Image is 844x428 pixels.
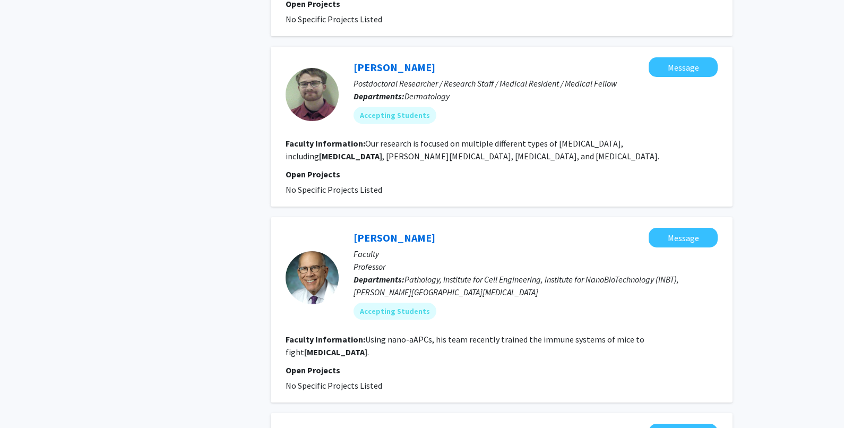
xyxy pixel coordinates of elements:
[404,91,450,101] span: Dermatology
[286,364,718,376] p: Open Projects
[649,228,718,247] button: Message Jonathan Schneck
[286,138,365,149] b: Faculty Information:
[354,274,679,297] span: Pathology, Institute for Cell Engineering, Institute for NanoBioTechnology (INBT), [PERSON_NAME][...
[354,247,718,260] p: Faculty
[286,138,659,161] fg-read-more: Our research is focused on multiple different types of [MEDICAL_DATA], including , [PERSON_NAME][...
[304,347,367,357] b: [MEDICAL_DATA]
[286,334,644,357] fg-read-more: Using nano-aAPCs, his team recently trained the immune systems of mice to fight .
[354,303,436,320] mat-chip: Accepting Students
[354,260,718,273] p: Professor
[286,168,718,181] p: Open Projects
[354,61,435,74] a: [PERSON_NAME]
[354,274,404,285] b: Departments:
[286,184,382,195] span: No Specific Projects Listed
[319,151,382,161] b: [MEDICAL_DATA]
[286,334,365,345] b: Faculty Information:
[354,107,436,124] mat-chip: Accepting Students
[8,380,45,420] iframe: Chat
[649,57,718,77] button: Message Grant Salvucci
[354,231,435,244] a: [PERSON_NAME]
[286,14,382,24] span: No Specific Projects Listed
[354,77,718,90] p: Postdoctoral Researcher / Research Staff / Medical Resident / Medical Fellow
[354,91,404,101] b: Departments:
[286,380,382,391] span: No Specific Projects Listed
